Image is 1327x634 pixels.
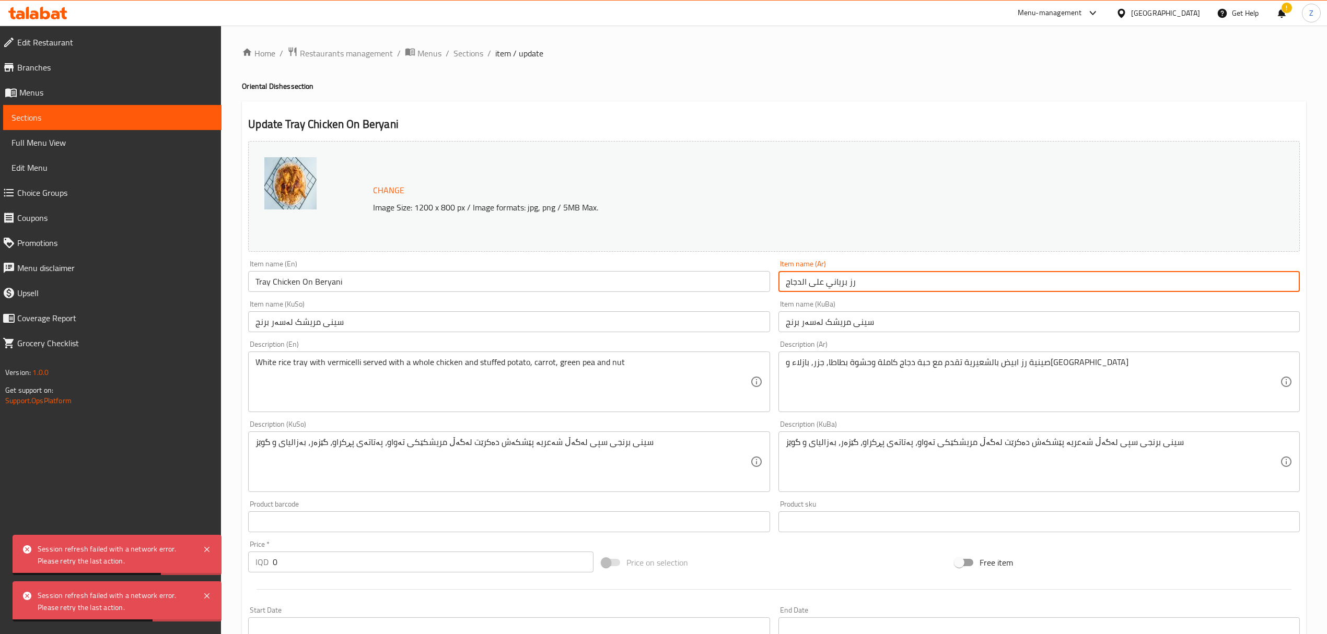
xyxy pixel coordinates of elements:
p: IQD [255,556,269,568]
a: Restaurants management [287,46,393,60]
input: Enter name KuBa [778,311,1300,332]
span: Price on selection [626,556,688,569]
li: / [397,47,401,60]
span: Menus [417,47,441,60]
h4: Oriental Dishes section [242,81,1306,91]
a: Full Menu View [3,130,222,155]
a: Home [242,47,275,60]
span: Version: [5,366,31,379]
textarea: سینی برنجی سپی لەگەڵ شەعریە پێشکەش دەکرێت لەگەڵ مریشکێکی تەواو، پەتاتەی پڕکراو، گێزەر، بەزالیای و... [786,437,1280,487]
a: Menus [405,46,441,60]
li: / [487,47,491,60]
img: Makoulat_Um_Ali_%D8%B5%D9%8A%D9%86%D9%8A%D9%87_%D8%AF%D8%AC%D8%A7638919264080733653.jpg [264,157,317,209]
span: Free item [980,556,1013,569]
span: Promotions [17,237,213,249]
span: Restaurants management [300,47,393,60]
span: Z [1309,7,1313,19]
textarea: White rice tray with vermicelli served with a whole chicken and stuffed potato, carrot, green pea... [255,357,750,407]
span: Edit Restaurant [17,36,213,49]
input: Please enter product sku [778,511,1300,532]
span: Coupons [17,212,213,224]
li: / [446,47,449,60]
span: Upsell [17,287,213,299]
span: Menu disclaimer [17,262,213,274]
textarea: سینی برنجی سپی لەگەڵ شەعریە پێشکەش دەکرێت لەگەڵ مریشکێکی تەواو، پەتاتەی پڕکراو، گێزەر، بەزالیای و... [255,437,750,487]
a: Support.OpsPlatform [5,394,72,407]
span: Get support on: [5,383,53,397]
span: Grocery Checklist [17,337,213,349]
input: Please enter product barcode [248,511,770,532]
button: Change [369,180,409,201]
span: Menus [19,86,213,99]
a: Edit Menu [3,155,222,180]
nav: breadcrumb [242,46,1306,60]
p: Image Size: 1200 x 800 px / Image formats: jpg, png / 5MB Max. [369,201,1133,214]
span: 1.0.0 [32,366,49,379]
span: item / update [495,47,543,60]
a: Sections [453,47,483,60]
div: Menu-management [1018,7,1082,19]
textarea: صينية رز ابيض بالشعيرية تقدم مع حبة دجاج كاملة وحشوة بطاطا, جزر, بازلاء و[GEOGRAPHIC_DATA] [786,357,1280,407]
span: Coverage Report [17,312,213,324]
span: Sections [11,111,213,124]
span: Full Menu View [11,136,213,149]
div: Session refresh failed with a network error. Please retry the last action. [38,543,192,567]
span: Edit Menu [11,161,213,174]
div: [GEOGRAPHIC_DATA] [1131,7,1200,19]
div: Session refresh failed with a network error. Please retry the last action. [38,590,192,613]
input: Enter name KuSo [248,311,770,332]
input: Enter name En [248,271,770,292]
li: / [280,47,283,60]
input: Enter name Ar [778,271,1300,292]
span: Branches [17,61,213,74]
span: Choice Groups [17,186,213,199]
input: Please enter price [273,551,593,572]
a: Sections [3,105,222,130]
span: Change [373,183,404,198]
h2: Update Tray Chicken On Beryani [248,116,1300,132]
